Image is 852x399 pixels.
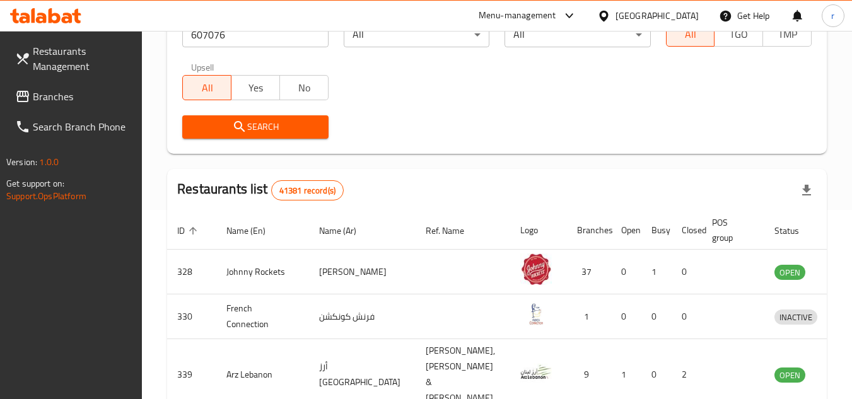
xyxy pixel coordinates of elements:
span: TGO [720,25,758,43]
div: All [344,22,489,47]
button: No [279,75,329,100]
span: 1.0.0 [39,154,59,170]
td: 328 [167,250,216,294]
td: 0 [611,250,641,294]
td: 0 [672,250,702,294]
h2: Restaurants list [177,180,344,200]
div: [GEOGRAPHIC_DATA] [616,9,699,23]
td: [PERSON_NAME] [309,250,416,294]
span: r [831,9,834,23]
span: INACTIVE [774,310,817,325]
span: Name (Ar) [319,223,373,238]
span: All [188,79,226,97]
img: Arz Lebanon [520,356,552,388]
button: TMP [762,21,812,47]
span: TMP [768,25,807,43]
span: Status [774,223,815,238]
button: All [666,21,715,47]
td: 1 [567,294,611,339]
span: 41381 record(s) [272,185,343,197]
span: OPEN [774,368,805,383]
th: Busy [641,211,672,250]
a: Branches [5,81,143,112]
label: Upsell [191,62,214,71]
button: Yes [231,75,280,100]
span: Branches [33,89,132,104]
span: Ref. Name [426,223,481,238]
span: Restaurants Management [33,43,132,74]
span: Name (En) [226,223,282,238]
img: French Connection [520,298,552,330]
span: No [285,79,324,97]
button: All [182,75,231,100]
a: Search Branch Phone [5,112,143,142]
span: Search Branch Phone [33,119,132,134]
th: Branches [567,211,611,250]
td: 330 [167,294,216,339]
td: 37 [567,250,611,294]
td: Johnny Rockets [216,250,309,294]
td: French Connection [216,294,309,339]
button: TGO [714,21,763,47]
span: POS group [712,215,749,245]
td: 0 [672,294,702,339]
td: فرنش كونكشن [309,294,416,339]
a: Restaurants Management [5,36,143,81]
th: Logo [510,211,567,250]
td: 1 [641,250,672,294]
span: All [672,25,710,43]
img: Johnny Rockets [520,253,552,285]
td: 0 [611,294,641,339]
div: OPEN [774,265,805,280]
span: Get support on: [6,175,64,192]
span: Yes [236,79,275,97]
span: ID [177,223,201,238]
span: OPEN [774,265,805,280]
td: 0 [641,294,672,339]
div: Export file [791,175,822,205]
th: Closed [672,211,702,250]
span: Search [192,119,318,135]
div: All [505,22,650,47]
th: Open [611,211,641,250]
button: Search [182,115,328,139]
input: Search for restaurant name or ID.. [182,22,328,47]
span: Version: [6,154,37,170]
div: Menu-management [479,8,556,23]
a: Support.OpsPlatform [6,188,86,204]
